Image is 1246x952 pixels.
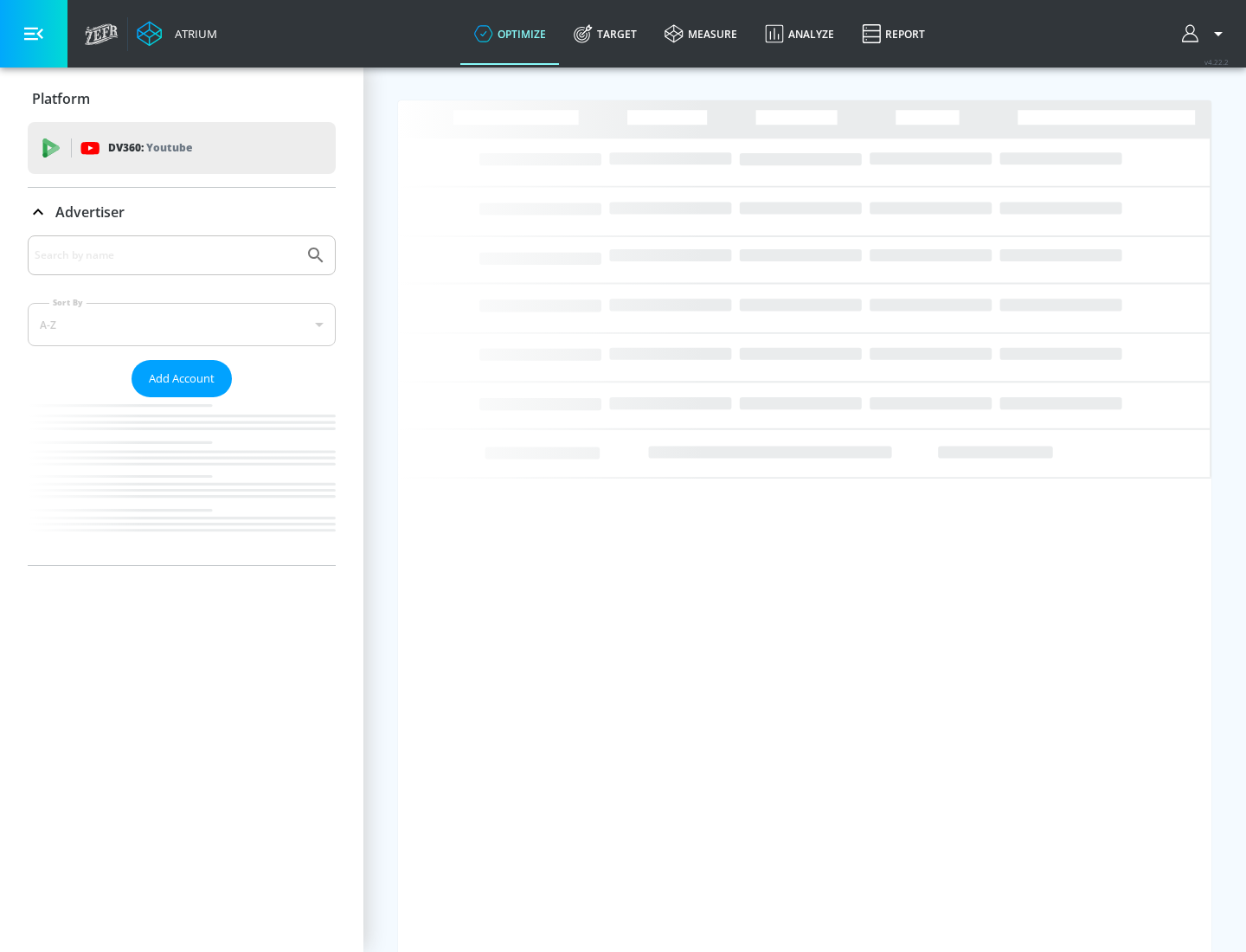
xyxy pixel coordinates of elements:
[28,74,336,123] div: Platform
[49,297,87,308] label: Sort By
[28,235,336,565] div: Advertiser
[146,138,192,157] p: Youtube
[28,303,336,346] div: A-Z
[1204,57,1229,67] span: v 4.22.2
[32,89,90,108] p: Platform
[28,188,336,236] div: Advertiser
[460,3,560,65] a: optimize
[137,21,217,47] a: Atrium
[848,3,939,65] a: Report
[651,3,751,65] a: measure
[35,244,297,267] input: Search by name
[751,3,848,65] a: Analyze
[132,360,232,397] button: Add Account
[28,122,336,174] div: DV360: Youtube
[55,203,125,222] p: Advertiser
[149,369,215,389] span: Add Account
[560,3,651,65] a: Target
[168,26,217,42] div: Atrium
[108,138,192,158] p: DV360:
[28,397,336,565] nav: list of Advertiser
